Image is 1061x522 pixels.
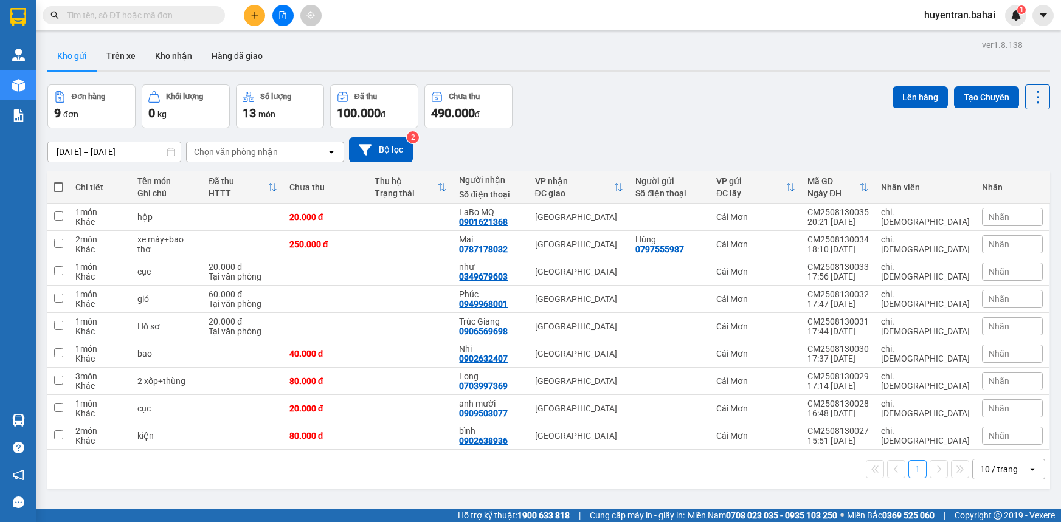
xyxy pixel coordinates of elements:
[535,267,624,276] div: [GEOGRAPHIC_DATA]
[75,207,125,217] div: 1 món
[1032,5,1054,26] button: caret-down
[337,106,381,120] span: 100.000
[431,106,475,120] span: 490.000
[716,267,795,276] div: Cái Mơn
[209,188,267,198] div: HTTT
[535,376,624,386] div: [GEOGRAPHIC_DATA]
[881,235,970,254] div: chi.bahai
[244,5,265,26] button: plus
[375,188,438,198] div: Trạng thái
[881,289,970,309] div: chi.bahai
[517,510,570,520] strong: 1900 633 818
[807,289,869,299] div: CM2508130032
[807,188,859,198] div: Ngày ĐH
[459,272,508,281] div: 0349679603
[260,92,291,101] div: Số lượng
[48,142,181,162] input: Select a date range.
[908,460,927,478] button: 1
[1017,5,1026,14] sup: 1
[12,109,25,122] img: solution-icon
[236,84,324,128] button: Số lượng13món
[148,106,155,120] span: 0
[807,426,869,436] div: CM2508130027
[716,176,786,186] div: VP gửi
[209,299,277,309] div: Tại văn phòng
[535,176,614,186] div: VP nhận
[807,344,869,354] div: CM2508130030
[535,188,614,198] div: ĐC giao
[67,9,210,22] input: Tìm tên, số ĐT hoặc mã đơn
[989,349,1009,359] span: Nhãn
[289,239,362,249] div: 250.000 đ
[202,41,272,70] button: Hàng đã giao
[47,41,97,70] button: Kho gửi
[75,399,125,408] div: 1 món
[989,294,1009,304] span: Nhãn
[137,294,197,304] div: giỏ
[989,321,1009,331] span: Nhãn
[994,511,1002,520] span: copyright
[137,176,197,186] div: Tên món
[688,509,837,522] span: Miền Nam
[989,376,1009,386] span: Nhãn
[137,267,197,276] div: cục
[535,321,624,331] div: [GEOGRAPHIC_DATA]
[145,41,202,70] button: Kho nhận
[893,86,948,108] button: Lên hàng
[289,404,362,413] div: 20.000 đ
[807,326,869,336] div: 17:44 [DATE]
[882,510,935,520] strong: 0369 525 060
[807,235,869,244] div: CM2508130034
[535,212,624,222] div: [GEOGRAPHIC_DATA]
[368,171,454,204] th: Toggle SortBy
[716,239,795,249] div: Cái Mơn
[157,109,167,119] span: kg
[535,239,624,249] div: [GEOGRAPHIC_DATA]
[13,496,24,508] span: message
[535,294,624,304] div: [GEOGRAPHIC_DATA]
[807,381,869,391] div: 17:14 [DATE]
[881,426,970,445] div: chi.bahai
[251,11,259,19] span: plus
[807,244,869,254] div: 18:10 [DATE]
[137,349,197,359] div: bao
[209,262,277,272] div: 20.000 đ
[807,299,869,309] div: 17:47 [DATE]
[1011,10,1021,21] img: icon-new-feature
[194,146,278,158] div: Chọn văn phòng nhận
[137,188,197,198] div: Ghi chú
[459,190,522,199] div: Số điện thoại
[635,235,703,244] div: Hùng
[202,171,283,204] th: Toggle SortBy
[459,317,522,326] div: Trúc Giang
[535,431,624,441] div: [GEOGRAPHIC_DATA]
[209,272,277,281] div: Tại văn phòng
[13,442,24,453] span: question-circle
[989,267,1009,276] span: Nhãn
[137,376,197,386] div: 2 xốp+thùng
[75,289,125,299] div: 1 món
[72,92,105,101] div: Đơn hàng
[459,381,508,391] div: 0703997369
[137,321,197,331] div: Hồ sơ
[50,11,59,19] span: search
[914,7,1005,22] span: huyentran.bahai
[807,408,869,418] div: 16:48 [DATE]
[726,510,837,520] strong: 0708 023 035 - 0935 103 250
[475,109,480,119] span: đ
[63,109,78,119] span: đơn
[807,272,869,281] div: 17:56 [DATE]
[535,404,624,413] div: [GEOGRAPHIC_DATA]
[982,182,1043,192] div: Nhãn
[459,436,508,445] div: 0902638936
[75,326,125,336] div: Khác
[716,321,795,331] div: Cái Mơn
[459,217,508,227] div: 0901621368
[209,326,277,336] div: Tại văn phòng
[881,371,970,391] div: chi.bahai
[306,11,315,19] span: aim
[449,92,480,101] div: Chưa thu
[847,509,935,522] span: Miền Bắc
[75,262,125,272] div: 1 món
[459,299,508,309] div: 0949968001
